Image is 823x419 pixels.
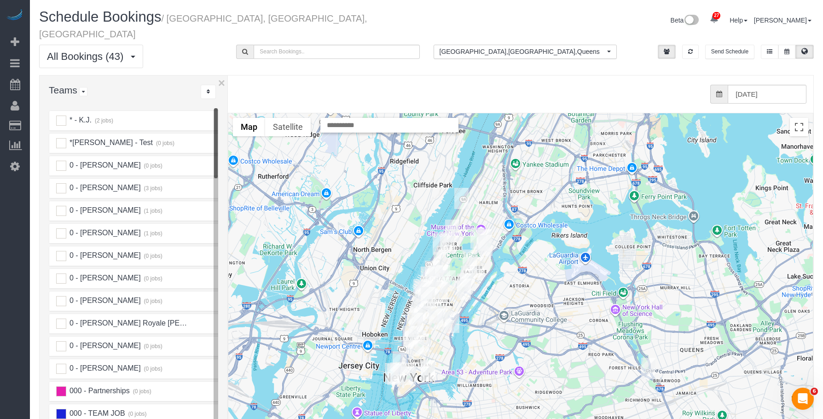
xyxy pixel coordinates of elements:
span: 0 - [PERSON_NAME] [68,251,140,259]
span: 0 - [PERSON_NAME] [68,342,140,349]
span: All Bookings (43) [47,51,128,62]
span: 0 - [PERSON_NAME] [68,161,140,169]
span: 0 - [PERSON_NAME] [68,184,140,192]
span: 0 - [PERSON_NAME] Royale [PERSON_NAME] [68,319,228,327]
span: 0 - [PERSON_NAME] [68,364,140,372]
div: 09/25/2025 1:00PM - Benjamin Gotham - 150 W 56th Street, Apt. 4106, New York, NY 10019 [436,265,450,286]
div: 09/25/2025 2:00PM - Sara Walker-Santana - 1192 Park Ave, Apt. 9a, New York, NY 10128 [470,227,485,249]
div: 09/25/2025 1:00PM - Ivan Dimitrov - 208 West 23rd Street, Apt. 1518, New York, NY 10011 [414,301,428,322]
div: 09/25/2025 7:00PM - Elaine Pugsley (Mythology) - 324 Lafayette Street, 2nd Floor, New York, NY 10012 [415,333,429,355]
span: 000 - Partnerships [68,387,129,395]
div: 09/25/2025 9:00AM - Eric Stolte (Calitre LLC) - 400 West 37th Street, Apt 14u, New York, NY 10018 [415,281,429,302]
span: 0 - [PERSON_NAME] [68,206,140,214]
div: 09/25/2025 10:00AM - Leah Carter - 252 West 76 Street, Apt 4ab, New York, NY 10023 [433,233,447,255]
div: ... [201,85,216,99]
div: 09/25/2025 8:00AM - Benjamin Green - 401 East 74th Street Apt 14s, New York, NY 10021 [470,256,484,278]
span: 000 - TEAM JOB [68,409,125,417]
small: (0 jobs) [127,411,147,417]
div: 09/25/2025 9:00AM - Leslie Sutton - 112 Greene Street, Apt. 5, New York, NY 10012 [410,335,424,356]
div: 09/25/2025 5:00PM - Lauren Fenton - 441 West 37th Street, Apt. 7, New York, NY 10018 [413,279,428,300]
div: 09/25/2025 11:00AM - Lauren Beck - 987 1st Avenue, Apt. 1, New York, NY 10022 [457,279,471,300]
small: (0 jobs) [143,298,162,304]
small: (0 jobs) [143,366,162,372]
div: 09/25/2025 10:00AM - Sam Kochman - 131 East 23rd Street, Apt.3a, New York, NY 10010 [429,308,443,330]
span: *[PERSON_NAME] - Test [68,139,153,146]
div: 09/25/2025 9:00AM - Elizabeth Seidman - 30 Waterside Plaza, Apt 35j, New York, NY 10010 [445,312,459,333]
div: 09/25/2025 2:00PM - Aurora Torres Barbosa (EFE News Service - Agencia EFE) - 25 West 43rd Street,... [434,282,448,303]
div: 09/25/2025 10:30AM - Serene Sanchez (KLS Worldwide Chauffeured Services) - 125-10 Queens Blvd, Su... [641,358,655,379]
div: 09/25/2025 12:00PM - Eric Sweeney - 200 Rector Place, Apt. 21n, New York, NY 10280 [387,364,401,385]
div: 09/25/2025 9:00AM - Kim Sweet - 425 Riverside Drive, Apt. 12k, New York, NY 10025 [454,188,469,209]
div: 09/25/2025 11:00AM - Angelica Rivera (New York Property Insurance Underwriting Association) - 380... [385,363,399,384]
span: Schedule Bookings [39,9,161,25]
div: 09/25/2025 8:00AM - Carl Fagerstal - 320 West 38th Street, Apt. 1129, New York, NY 10018 [418,282,432,303]
button: Toggle fullscreen view [790,118,808,136]
button: Show street map [233,118,265,136]
a: 27 [705,9,723,29]
div: 09/25/2025 9:00AM - Lilah Brenowitz - 304 East 65th Street, Apt. 22c, New York, NY 10065 [461,266,475,287]
div: 09/25/2025 11:00AM - Alex Fluker - 17 W 54th Street, Apt. 10c, New York, NY 10019 [441,270,456,291]
div: 09/25/2025 2:30PM - Mychal Harrison - 312 West 43rd Street, Apt. 32f, New York, NY 10036 [422,276,436,297]
small: (0 jobs) [143,343,162,349]
a: Beta [671,17,699,24]
small: (3 jobs) [143,185,162,192]
img: New interface [684,15,699,27]
small: (1 jobs) [143,230,162,237]
a: Help [730,17,748,24]
ol: All Locations [434,45,617,59]
input: Search Bookings.. [254,45,419,59]
div: 09/25/2025 10:00AM - Benjamin Rudnitsky (Concierge Drop) - 225 Cherry Street, Apt. 50c, New York,... [421,360,435,381]
button: [GEOGRAPHIC_DATA],[GEOGRAPHIC_DATA],Queens [434,45,617,59]
div: 09/25/2025 8:00AM - Clifton Lipple - 123 Washington Street, Apt. 50d, New York, NY 10006 [390,362,405,384]
small: (0 jobs) [143,275,162,282]
div: 09/25/2025 11:00AM - Kruti Sheth - 1 7th Ave South, Apt. 2, New York, NY 10014 [403,326,417,347]
div: 09/25/2025 11:00AM - Downtown Star LLC (Alise Durand) - 175 West 12th Street, Apt. 19c, New York,... [409,313,423,334]
iframe: Intercom live chat [792,388,814,410]
div: 09/25/2025 1:00PM - Gregg Sussman (SportsGrid) - 218 West 35th Street, 5th Floor, New York, NY 10001 [421,287,435,308]
button: All Bookings (43) [39,45,143,68]
i: Sort Teams [207,89,210,94]
div: 09/25/2025 8:00AM - Jennifer Crystal - 155 East 76th Street, Apt. 5g, New York, NY 10021 [463,250,477,271]
div: 09/25/2025 10:00AM - Toni Roth - 421 West 54th Street, Apt.3e, New York, NY 10019 [425,261,439,282]
button: Show satellite imagery [265,118,311,136]
a: [PERSON_NAME] [754,17,811,24]
div: 09/25/2025 10:00AM - Craig Buckstein - 300 West 53rd Street, Apt. 2k, New York, NY 10019 [429,265,443,286]
input: Date [728,85,806,104]
div: 09/25/2025 10:00AM - Sarah Tracy - 20 West 64th Street, Apt 11h, New York, NY 10023 [434,252,448,273]
span: 0 - [PERSON_NAME] [68,229,140,237]
small: (0 jobs) [155,140,175,146]
span: 27 [713,12,720,19]
span: 0 - [PERSON_NAME] [68,297,140,304]
small: (0 jobs) [132,388,151,395]
div: 09/25/2025 9:00AM - Gentian Mullaj - 438 West 49th Street, Apt. 2c, New York, NY 10019 [421,267,435,288]
div: 09/25/2025 12:00PM - Brandon Baron - 66 Madison Avenue, Apt.9c, New York, NY 10016 [428,302,442,323]
div: 09/25/2025 9:00AM - Weston Litz - 145 West 79th Street, Apt.4b, New York, NY 10024 [440,232,454,253]
span: 6 [811,388,818,395]
div: 09/25/2025 1:00PM - Leonid Prilutskiy - 205 East 95th Street, Apt. 27l, New York, NY 10128 [477,229,492,250]
small: / [GEOGRAPHIC_DATA], [GEOGRAPHIC_DATA], [GEOGRAPHIC_DATA] [39,13,367,39]
div: 09/25/2025 2:00PM - Craig George (Sotheby's International Realty) - 200 East 95th Street, Apt 27c... [476,230,491,251]
div: 09/25/2025 10:00AM - Sam Brotman - 308 East 92nd Street, Apt. 1w, New York, NY 10128 [478,235,493,256]
span: 0 - [PERSON_NAME] [68,274,140,282]
img: Automaid Logo [6,9,24,22]
button: Send Schedule [705,45,754,59]
small: (0 jobs) [143,253,162,259]
small: (0 jobs) [143,163,162,169]
span: * - K.J. [68,116,92,124]
div: 09/25/2025 10:00AM - Nunzio Thron - 226 West 21st Street, Apt. 2r, New York, NY 10011 [411,303,426,324]
span: [GEOGRAPHIC_DATA] , [GEOGRAPHIC_DATA] , Queens [440,47,605,56]
button: × [218,77,225,89]
small: (1 jobs) [143,208,162,214]
small: (2 jobs) [93,117,113,124]
span: Teams [49,85,77,95]
div: 09/25/2025 10:00AM - Madeleine Spitz - 320 East 58th Street, Apt. 9h, New York, NY 10022 [457,274,471,295]
div: 09/25/2025 9:00AM - Matthew Marlow - 189 West 89th Street, Apt 18f, New York, NY 10024 [445,220,459,241]
div: 09/25/2025 11:00AM - Theodore Mahlum - 247 East 28th Street, Apt. 11e, New York, NY 10016 [437,306,452,327]
div: 09/25/2025 8:00AM - Karen Gray - 101 Warren Street, Apt. 640, New York, NY 10007 [393,351,407,372]
div: 09/25/2025 1:00PM - Zoe Chen - 29 Cliff Street, Apt.19b, New York, NY 10038 [402,364,416,385]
